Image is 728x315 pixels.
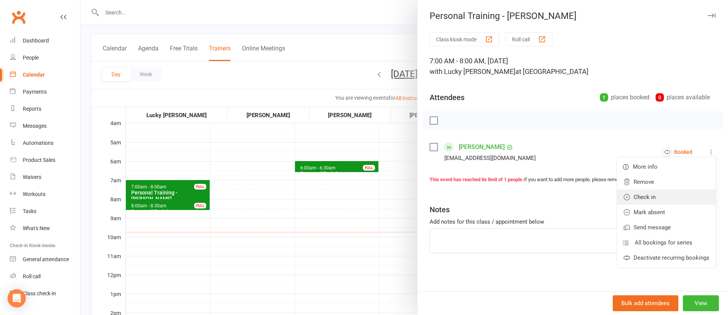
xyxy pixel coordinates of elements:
[23,191,45,197] div: Workouts
[430,56,716,77] div: 7:00 AM - 8:00 AM, [DATE]
[10,186,80,203] a: Workouts
[430,217,716,226] div: Add notes for this class / appointment below
[9,8,28,27] a: Clubworx
[430,204,450,215] div: Notes
[459,141,505,153] a: [PERSON_NAME]
[617,205,715,220] a: Mark absent
[656,93,664,102] div: 0
[23,208,36,214] div: Tasks
[23,273,41,279] div: Roll call
[10,135,80,152] a: Automations
[617,159,715,174] a: More info
[600,93,608,102] div: 1
[10,285,80,302] a: Class kiosk mode
[23,38,49,44] div: Dashboard
[10,100,80,118] a: Reports
[23,106,41,112] div: Reports
[662,147,692,157] div: Booked
[10,49,80,66] a: People
[617,190,715,205] a: Check in
[600,92,650,103] div: places booked
[10,169,80,186] a: Waivers
[683,295,719,311] button: View
[10,220,80,237] a: What's New
[417,11,728,21] div: Personal Training - [PERSON_NAME]
[23,72,45,78] div: Calendar
[635,238,692,247] span: All bookings for series
[617,174,715,190] a: Remove
[23,140,53,146] div: Automations
[10,83,80,100] a: Payments
[10,268,80,285] a: Roll call
[23,157,55,163] div: Product Sales
[10,251,80,268] a: General attendance kiosk mode
[613,295,678,311] button: Bulk add attendees
[617,250,715,265] a: Deactivate recurring bookings
[617,235,715,250] a: All bookings for series
[430,176,716,184] div: If you want to add more people, please remove 1 or more attendees.
[23,225,50,231] div: What's New
[23,256,69,262] div: General attendance
[10,152,80,169] a: Product Sales
[515,67,588,75] span: at [GEOGRAPHIC_DATA]
[430,177,524,182] strong: This event has reached its limit of 1 people.
[430,32,499,46] button: Class kiosk mode
[10,203,80,220] a: Tasks
[10,66,80,83] a: Calendar
[8,289,26,307] div: Open Intercom Messenger
[23,174,41,180] div: Waivers
[23,89,47,95] div: Payments
[444,153,536,163] div: [EMAIL_ADDRESS][DOMAIN_NAME]
[10,118,80,135] a: Messages
[617,220,715,235] a: Send message
[23,123,47,129] div: Messages
[656,92,710,103] div: places available
[633,162,657,171] span: More info
[430,67,515,75] span: with Lucky [PERSON_NAME]
[23,290,56,296] div: Class check-in
[505,32,552,46] button: Roll call
[10,32,80,49] a: Dashboard
[430,92,464,103] div: Attendees
[23,55,39,61] div: People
